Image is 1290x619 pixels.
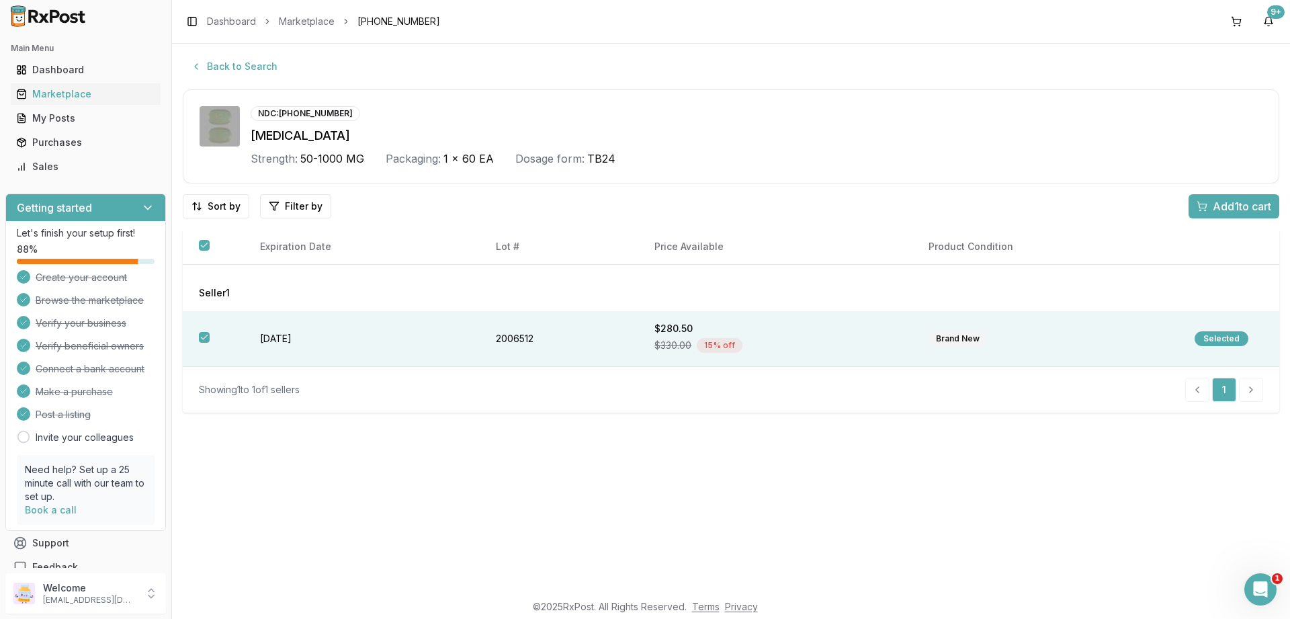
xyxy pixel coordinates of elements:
span: Browse the marketplace [36,294,144,307]
div: $280.50 [654,322,896,335]
th: Price Available [638,229,912,265]
nav: breadcrumb [207,15,440,28]
span: 1 [1272,573,1283,584]
button: Back to Search [183,54,286,79]
a: 1 [1212,378,1236,402]
a: Book a call [25,504,77,515]
button: My Posts [5,108,166,129]
button: Marketplace [5,83,166,105]
a: My Posts [11,106,161,130]
span: Post a listing [36,408,91,421]
div: Sales [16,160,155,173]
span: 50-1000 MG [300,151,364,167]
span: TB24 [587,151,615,167]
img: User avatar [13,583,35,604]
span: 1 x 60 EA [443,151,494,167]
div: Showing 1 to 1 of 1 sellers [199,383,300,397]
th: Lot # [480,229,639,265]
button: Feedback [5,555,166,579]
div: My Posts [16,112,155,125]
div: Strength: [251,151,298,167]
span: Verify beneficial owners [36,339,144,353]
span: Filter by [285,200,322,213]
div: Dosage form: [515,151,585,167]
span: Seller 1 [199,286,230,300]
a: Privacy [725,601,758,612]
button: Support [5,531,166,555]
div: Packaging: [386,151,441,167]
span: Make a purchase [36,385,113,399]
nav: pagination [1185,378,1263,402]
span: Create your account [36,271,127,284]
p: Welcome [43,581,136,595]
button: Dashboard [5,59,166,81]
span: Connect a bank account [36,362,144,376]
div: [MEDICAL_DATA] [251,126,1262,145]
button: Add1to cart [1189,194,1279,218]
h3: Getting started [17,200,92,216]
div: NDC: [PHONE_NUMBER] [251,106,360,121]
img: Janumet XR 50-1000 MG TB24 [200,106,240,147]
span: Sort by [208,200,241,213]
button: Filter by [260,194,331,218]
div: Purchases [16,136,155,149]
p: Let's finish your setup first! [17,226,155,240]
div: 15 % off [697,338,742,353]
th: Expiration Date [244,229,480,265]
a: Invite your colleagues [36,431,134,444]
button: Sales [5,156,166,177]
img: RxPost Logo [5,5,91,27]
a: Purchases [11,130,161,155]
a: Dashboard [11,58,161,82]
a: Dashboard [207,15,256,28]
h2: Main Menu [11,43,161,54]
a: Marketplace [279,15,335,28]
td: 2006512 [480,311,639,367]
td: [DATE] [244,311,480,367]
button: 9+ [1258,11,1279,32]
span: [PHONE_NUMBER] [357,15,440,28]
div: Dashboard [16,63,155,77]
p: [EMAIL_ADDRESS][DOMAIN_NAME] [43,595,136,606]
span: 88 % [17,243,38,256]
p: Need help? Set up a 25 minute call with our team to set up. [25,463,146,503]
a: Terms [692,601,720,612]
button: Sort by [183,194,249,218]
a: Sales [11,155,161,179]
a: Marketplace [11,82,161,106]
iframe: Intercom live chat [1244,573,1277,606]
div: Marketplace [16,87,155,101]
span: Feedback [32,561,78,574]
div: Selected [1195,331,1248,346]
div: Brand New [929,331,987,346]
span: Add 1 to cart [1213,198,1271,214]
button: Purchases [5,132,166,153]
th: Product Condition [912,229,1178,265]
div: 9+ [1267,5,1285,19]
span: Verify your business [36,317,126,330]
span: $330.00 [654,339,691,352]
